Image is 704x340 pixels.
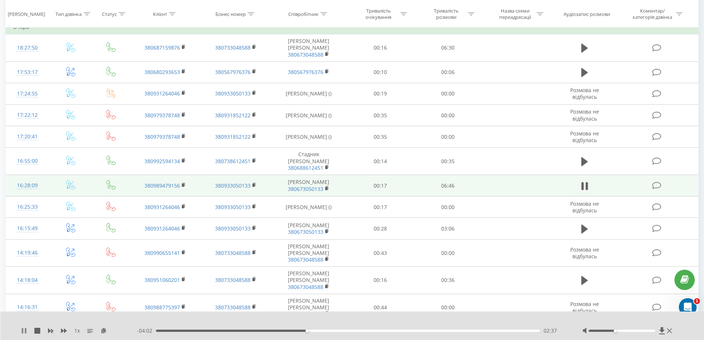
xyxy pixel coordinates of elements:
div: Тривалість розмови [426,8,466,20]
a: 380673050133 [288,185,323,192]
a: 380933050133 [215,90,251,97]
a: 380733048588 [215,44,251,51]
a: 380933050133 [215,203,251,211]
span: Розмова не відбулась [570,108,599,122]
span: 1 x [74,327,80,334]
a: 380733048588 [215,276,251,283]
div: 17:22:12 [13,108,42,122]
a: 380931852122 [215,133,251,140]
div: [PERSON_NAME] [8,11,45,17]
td: 00:00 [414,239,482,267]
div: 14:16:31 [13,300,42,314]
div: 16:15:49 [13,221,42,236]
td: Стадник [PERSON_NAME] [271,148,347,175]
a: 380738612451 [215,158,251,165]
a: 380992594134 [144,158,180,165]
span: - 04:02 [137,327,156,334]
div: 17:24:55 [13,87,42,101]
td: [PERSON_NAME] () [271,126,347,148]
a: 380931264046 [144,203,180,211]
iframe: Intercom live chat [679,298,697,316]
a: 380989479156 [144,182,180,189]
td: 00:10 [347,61,414,83]
div: Клієнт [153,11,167,17]
span: 1 [694,298,700,304]
a: 380979378748 [144,133,180,140]
td: 00:00 [414,294,482,321]
a: 380567976376 [288,68,323,75]
td: 00:44 [347,294,414,321]
td: [PERSON_NAME] [271,218,347,239]
td: [PERSON_NAME] [PERSON_NAME] [271,34,347,62]
a: 380673050133 [288,228,323,235]
a: 380673048588 [288,310,323,317]
div: Коментар/категорія дзвінка [631,8,674,20]
td: [PERSON_NAME] () [271,196,347,218]
a: 380673048588 [288,256,323,263]
div: Accessibility label [306,329,309,332]
td: 00:06 [414,61,482,83]
td: [PERSON_NAME] [PERSON_NAME] [271,267,347,294]
td: 06:30 [414,34,482,62]
div: 14:19:46 [13,246,42,260]
td: 00:19 [347,83,414,104]
td: 06:46 [414,175,482,196]
span: Розмова не відбулась [570,200,599,214]
td: 00:17 [347,196,414,218]
div: Тривалість очікування [359,8,398,20]
span: Розмова не відбулась [570,246,599,260]
td: 00:43 [347,239,414,267]
a: 380688612451 [288,164,323,171]
td: 00:35 [347,126,414,148]
div: Співробітник [288,11,319,17]
td: 00:00 [414,83,482,104]
td: 00:35 [414,148,482,175]
td: [PERSON_NAME] [PERSON_NAME] [271,239,347,267]
div: Аудіозапис розмови [564,11,610,17]
span: Розмова не відбулась [570,130,599,144]
a: 380933050133 [215,182,251,189]
a: 380680293653 [144,68,180,75]
td: 00:28 [347,218,414,239]
span: Розмова не відбулась [570,87,599,100]
td: 00:00 [414,126,482,148]
div: Бізнес номер [215,11,246,17]
a: 380931852122 [215,112,251,119]
a: 380931264046 [144,90,180,97]
div: 16:25:33 [13,200,42,214]
td: 00:14 [347,148,414,175]
td: 00:16 [347,34,414,62]
a: 380931264046 [144,225,180,232]
a: 380733048588 [215,249,251,256]
div: Accessibility label [614,329,617,332]
span: Розмова не відбулась [570,300,599,314]
a: 380951060201 [144,276,180,283]
div: 16:28:09 [13,178,42,193]
div: Назва схеми переадресації [495,8,535,20]
a: 380988775397 [144,304,180,311]
td: [PERSON_NAME] () [271,83,347,104]
div: 16:55:00 [13,154,42,168]
td: 00:00 [414,196,482,218]
div: 17:53:17 [13,65,42,80]
div: Тип дзвінка [55,11,82,17]
td: 00:16 [347,267,414,294]
td: 03:06 [414,218,482,239]
td: [PERSON_NAME] [PERSON_NAME] [271,294,347,321]
td: [PERSON_NAME] () [271,105,347,126]
td: [PERSON_NAME] [271,175,347,196]
span: 02:37 [544,327,557,334]
a: 380673048588 [288,51,323,58]
div: 14:18:04 [13,273,42,287]
a: 380733048588 [215,304,251,311]
td: 00:35 [347,105,414,126]
a: 380567976376 [215,68,251,75]
a: 380673048588 [288,283,323,290]
div: 17:20:41 [13,129,42,144]
td: 00:00 [414,105,482,126]
a: 380933050133 [215,225,251,232]
div: 18:27:50 [13,41,42,55]
a: 380990655141 [144,249,180,256]
a: 380687159876 [144,44,180,51]
div: Статус [102,11,117,17]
